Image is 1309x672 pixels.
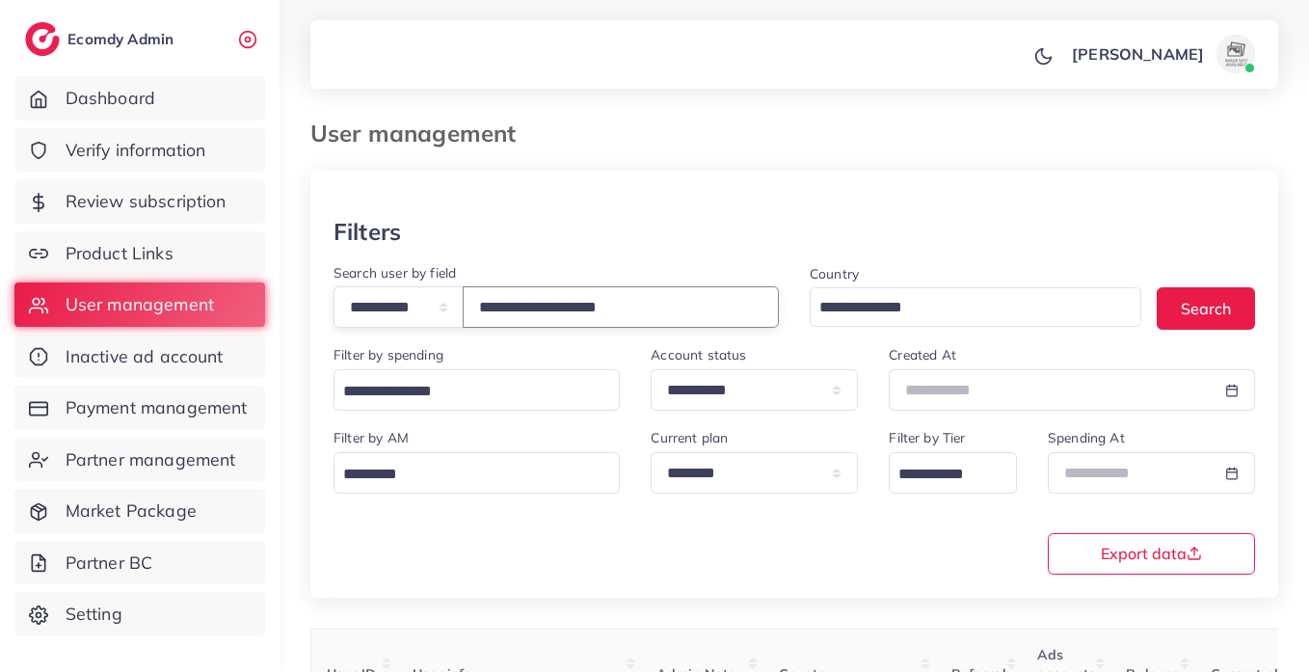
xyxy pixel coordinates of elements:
[889,345,956,364] label: Created At
[651,428,728,447] label: Current plan
[14,335,265,379] a: Inactive ad account
[66,86,155,111] span: Dashboard
[67,30,178,48] h2: Ecomdy Admin
[336,460,595,490] input: Search for option
[14,592,265,636] a: Setting
[892,460,992,490] input: Search for option
[14,541,265,585] a: Partner BC
[1048,533,1255,575] button: Export data
[651,345,746,364] label: Account status
[310,120,531,148] h3: User management
[66,602,122,627] span: Setting
[25,22,178,56] a: logoEcomdy Admin
[66,241,174,266] span: Product Links
[66,551,153,576] span: Partner BC
[1048,428,1125,447] label: Spending At
[334,369,620,411] div: Search for option
[14,386,265,430] a: Payment management
[1101,546,1202,561] span: Export data
[14,179,265,224] a: Review subscription
[1061,35,1263,73] a: [PERSON_NAME]avatar
[1157,287,1255,329] button: Search
[66,138,206,163] span: Verify information
[66,498,197,524] span: Market Package
[334,345,443,364] label: Filter by spending
[14,231,265,276] a: Product Links
[810,287,1141,327] div: Search for option
[25,22,60,56] img: logo
[334,218,401,246] h3: Filters
[813,293,1116,323] input: Search for option
[14,76,265,121] a: Dashboard
[14,282,265,327] a: User management
[66,344,224,369] span: Inactive ad account
[66,292,214,317] span: User management
[336,377,595,407] input: Search for option
[66,395,248,420] span: Payment management
[810,264,859,283] label: Country
[889,452,1017,494] div: Search for option
[334,428,409,447] label: Filter by AM
[889,428,965,447] label: Filter by Tier
[334,452,620,494] div: Search for option
[66,447,236,472] span: Partner management
[14,438,265,482] a: Partner management
[334,263,456,282] label: Search user by field
[66,189,227,214] span: Review subscription
[1072,42,1204,66] p: [PERSON_NAME]
[14,128,265,173] a: Verify information
[14,489,265,533] a: Market Package
[1216,35,1255,73] img: avatar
